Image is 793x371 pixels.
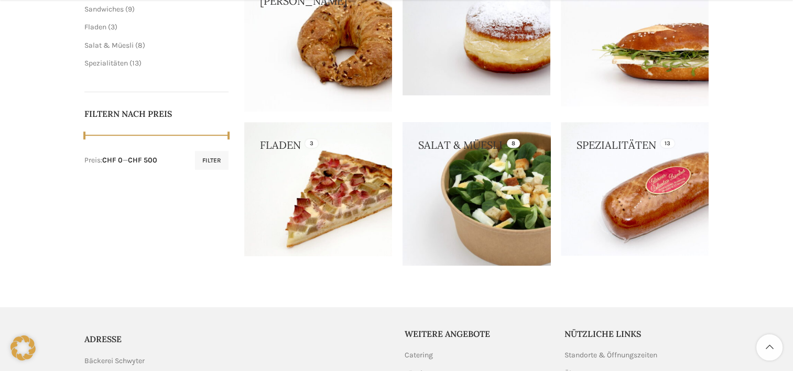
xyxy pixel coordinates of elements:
[84,23,106,31] a: Fladen
[405,350,434,361] a: Catering
[128,5,132,14] span: 9
[84,355,145,367] span: Bäckerei Schwyter
[84,155,157,166] div: Preis: —
[756,334,783,361] a: Scroll to top button
[405,328,549,340] h5: Weitere Angebote
[84,5,124,14] a: Sandwiches
[111,23,115,31] span: 3
[84,334,122,344] span: ADRESSE
[84,41,134,50] a: Salat & Müesli
[195,151,229,170] button: Filter
[564,328,709,340] h5: Nützliche Links
[102,156,123,165] span: CHF 0
[138,41,143,50] span: 8
[84,108,229,119] h5: Filtern nach Preis
[564,350,658,361] a: Standorte & Öffnungszeiten
[132,59,139,68] span: 13
[128,156,157,165] span: CHF 500
[84,59,128,68] a: Spezialitäten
